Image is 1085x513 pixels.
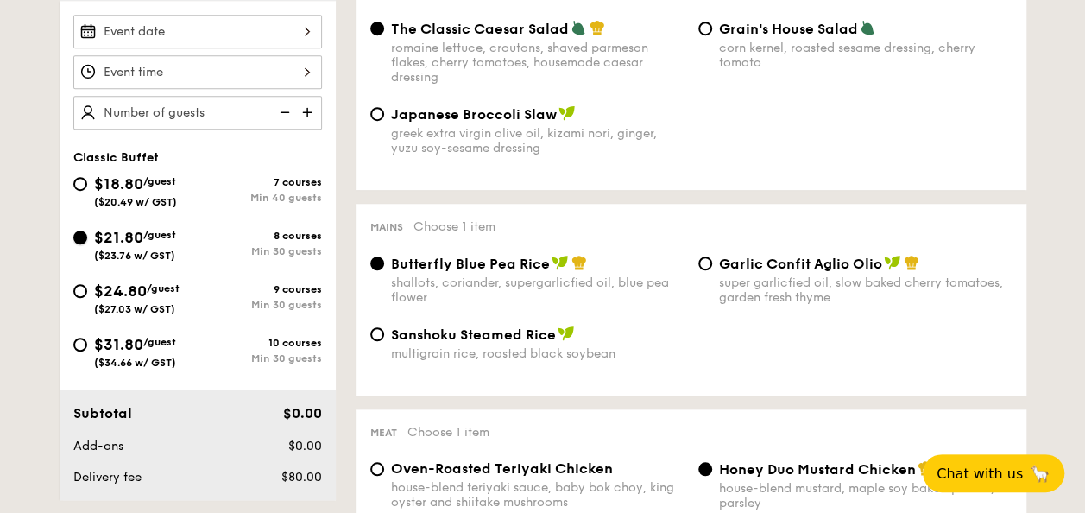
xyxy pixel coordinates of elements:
[198,283,322,295] div: 9 courses
[73,96,322,130] input: Number of guests
[198,230,322,242] div: 8 courses
[147,282,180,294] span: /guest
[370,327,384,341] input: Sanshoku Steamed Ricemultigrain rice, roasted black soybean
[558,105,576,121] img: icon-vegan.f8ff3823.svg
[143,336,176,348] span: /guest
[94,174,143,193] span: $18.80
[198,245,322,257] div: Min 30 guests
[391,346,684,361] div: multigrain rice, roasted black soybean
[143,229,176,241] span: /guest
[94,335,143,354] span: $31.80
[370,22,384,35] input: The Classic Caesar Saladromaine lettuce, croutons, shaved parmesan flakes, cherry tomatoes, house...
[698,462,712,476] input: Honey Duo Mustard Chickenhouse-blend mustard, maple soy baked potato, parsley
[719,256,882,272] span: Garlic Confit Aglio Olio
[923,454,1064,492] button: Chat with us🦙
[719,461,916,478] span: Honey Duo Mustard Chicken
[73,439,123,453] span: Add-ons
[287,439,321,453] span: $0.00
[391,126,684,155] div: greek extra virgin olive oil, kizami nori, ginger, yuzu soy-sesame dressing
[143,175,176,187] span: /guest
[698,256,712,270] input: Garlic Confit Aglio Oliosuper garlicfied oil, slow baked cherry tomatoes, garden fresh thyme
[370,427,397,439] span: Meat
[73,284,87,298] input: $24.80/guest($27.03 w/ GST)9 coursesMin 30 guests
[391,326,556,343] span: Sanshoku Steamed Rice
[73,338,87,351] input: $31.80/guest($34.66 w/ GST)10 coursesMin 30 guests
[571,20,586,35] img: icon-vegetarian.fe4039eb.svg
[296,96,322,129] img: icon-add.58712e84.svg
[719,41,1012,70] div: corn kernel, roasted sesame dressing, cherry tomato
[860,20,875,35] img: icon-vegetarian.fe4039eb.svg
[558,326,575,341] img: icon-vegan.f8ff3823.svg
[918,460,933,476] img: icon-chef-hat.a58ddaea.svg
[391,106,557,123] span: Japanese Broccoli Slaw
[73,15,322,48] input: Event date
[391,21,569,37] span: The Classic Caesar Salad
[281,470,321,484] span: $80.00
[391,480,684,510] div: house-blend teriyaki sauce, baby bok choy, king oyster and shiitake mushrooms
[884,255,901,270] img: icon-vegan.f8ff3823.svg
[698,22,712,35] input: Grain's House Saladcorn kernel, roasted sesame dressing, cherry tomato
[73,177,87,191] input: $18.80/guest($20.49 w/ GST)7 coursesMin 40 guests
[391,275,684,305] div: shallots, coriander, supergarlicfied oil, blue pea flower
[719,21,858,37] span: Grain's House Salad
[94,228,143,247] span: $21.80
[73,55,322,89] input: Event time
[198,176,322,188] div: 7 courses
[73,231,87,244] input: $21.80/guest($23.76 w/ GST)8 coursesMin 30 guests
[719,275,1012,305] div: super garlicfied oil, slow baked cherry tomatoes, garden fresh thyme
[407,425,489,440] span: Choose 1 item
[73,405,132,421] span: Subtotal
[719,481,1012,510] div: house-blend mustard, maple soy baked potato, parsley
[94,303,175,315] span: ($27.03 w/ GST)
[391,41,684,85] div: romaine lettuce, croutons, shaved parmesan flakes, cherry tomatoes, housemade caesar dressing
[73,470,142,484] span: Delivery fee
[370,462,384,476] input: Oven-Roasted Teriyaki Chickenhouse-blend teriyaki sauce, baby bok choy, king oyster and shiitake ...
[552,255,569,270] img: icon-vegan.f8ff3823.svg
[94,357,176,369] span: ($34.66 w/ GST)
[198,192,322,204] div: Min 40 guests
[370,256,384,270] input: Butterfly Blue Pea Riceshallots, coriander, supergarlicfied oil, blue pea flower
[198,337,322,349] div: 10 courses
[270,96,296,129] img: icon-reduce.1d2dbef1.svg
[94,250,175,262] span: ($23.76 w/ GST)
[198,352,322,364] div: Min 30 guests
[937,465,1023,482] span: Chat with us
[94,196,177,208] span: ($20.49 w/ GST)
[413,219,495,234] span: Choose 1 item
[282,405,321,421] span: $0.00
[198,299,322,311] div: Min 30 guests
[391,460,613,477] span: Oven-Roasted Teriyaki Chicken
[370,107,384,121] input: Japanese Broccoli Slawgreek extra virgin olive oil, kizami nori, ginger, yuzu soy-sesame dressing
[94,282,147,301] span: $24.80
[904,255,919,270] img: icon-chef-hat.a58ddaea.svg
[370,221,403,233] span: Mains
[1030,464,1050,484] span: 🦙
[571,255,587,270] img: icon-chef-hat.a58ddaea.svg
[73,150,159,165] span: Classic Buffet
[590,20,605,35] img: icon-chef-hat.a58ddaea.svg
[391,256,550,272] span: Butterfly Blue Pea Rice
